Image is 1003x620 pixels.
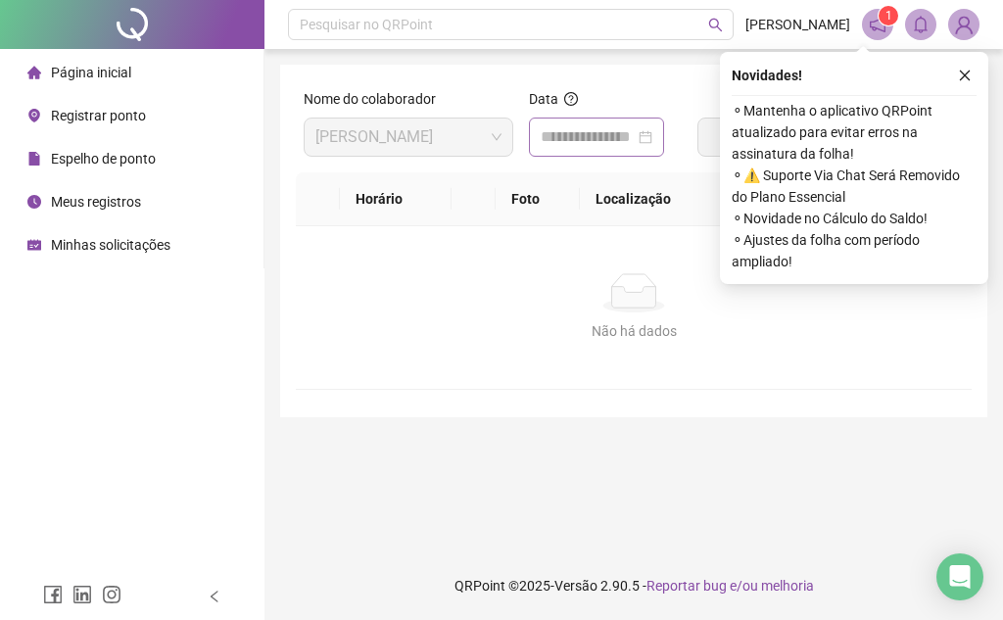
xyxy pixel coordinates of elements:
[208,590,221,603] span: left
[72,585,92,604] span: linkedin
[732,165,977,208] span: ⚬ ⚠️ Suporte Via Chat Será Removido do Plano Essencial
[936,553,983,600] div: Open Intercom Messenger
[732,100,977,165] span: ⚬ Mantenha o aplicativo QRPoint atualizado para evitar erros na assinatura da folha!
[879,6,898,25] sup: 1
[564,92,578,106] span: question-circle
[43,585,63,604] span: facebook
[51,237,170,253] span: Minhas solicitações
[102,585,121,604] span: instagram
[51,194,141,210] span: Meus registros
[554,578,597,594] span: Versão
[646,578,814,594] span: Reportar bug e/ou melhoria
[732,65,802,86] span: Novidades !
[27,109,41,122] span: environment
[315,119,501,156] span: RODRIGO SOUSA SOARES
[319,320,948,342] div: Não há dados
[27,238,41,252] span: schedule
[949,10,979,39] img: 91369
[958,69,972,82] span: close
[51,108,146,123] span: Registrar ponto
[496,172,580,226] th: Foto
[869,16,886,33] span: notification
[340,172,451,226] th: Horário
[745,14,850,35] span: [PERSON_NAME]
[732,229,977,272] span: ⚬ Ajustes da folha com período ampliado!
[912,16,930,33] span: bell
[51,151,156,167] span: Espelho de ponto
[27,152,41,166] span: file
[51,65,131,80] span: Página inicial
[580,172,731,226] th: Localização
[885,9,892,23] span: 1
[27,195,41,209] span: clock-circle
[732,208,977,229] span: ⚬ Novidade no Cálculo do Saldo!
[697,118,964,157] button: Buscar registros
[708,18,723,32] span: search
[529,91,558,107] span: Data
[304,88,449,110] label: Nome do colaborador
[264,551,1003,620] footer: QRPoint © 2025 - 2.90.5 -
[27,66,41,79] span: home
